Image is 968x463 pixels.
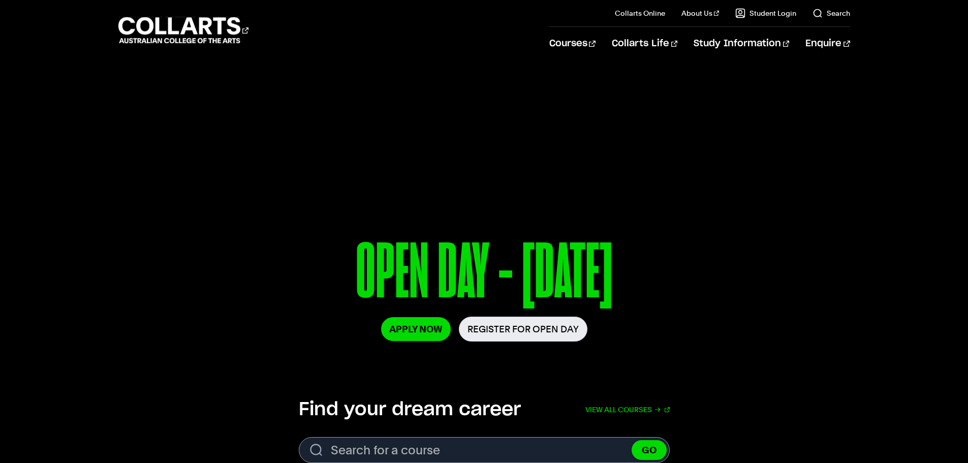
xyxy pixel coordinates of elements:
div: Go to homepage [118,16,248,45]
a: Student Login [735,8,796,18]
a: Courses [549,27,596,60]
a: Study Information [694,27,789,60]
input: Search for a course [299,437,670,463]
a: Enquire [805,27,850,60]
a: Collarts Life [612,27,677,60]
a: Apply Now [381,317,451,341]
h2: Find your dream career [299,398,521,421]
form: Search [299,437,670,463]
a: Collarts Online [615,8,665,18]
button: GO [632,440,667,460]
a: About Us [681,8,719,18]
a: View all courses [585,398,670,421]
p: OPEN DAY - [DATE] [200,233,767,317]
a: Search [813,8,850,18]
a: Register for Open Day [459,317,587,342]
